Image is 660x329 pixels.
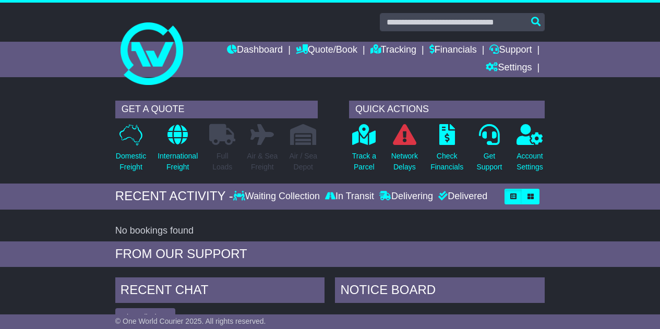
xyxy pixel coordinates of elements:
a: GetSupport [476,124,502,178]
p: Network Delays [391,151,418,173]
a: InternationalFreight [157,124,198,178]
a: AccountSettings [516,124,544,178]
p: Full Loads [209,151,235,173]
a: Track aParcel [352,124,377,178]
a: DomesticFreight [115,124,147,178]
p: Get Support [476,151,502,173]
a: Financials [429,42,477,59]
a: Tracking [370,42,416,59]
p: Air & Sea Freight [247,151,278,173]
div: Delivering [377,191,436,202]
p: International Freight [158,151,198,173]
a: NetworkDelays [391,124,418,178]
a: Quote/Book [296,42,357,59]
div: GET A QUOTE [115,101,318,118]
a: Support [489,42,532,59]
p: Domestic Freight [116,151,146,173]
p: Check Financials [430,151,463,173]
p: Air / Sea Depot [289,151,317,173]
div: No bookings found [115,225,545,237]
span: © One World Courier 2025. All rights reserved. [115,317,266,325]
button: View All Chats [115,308,175,326]
div: Waiting Collection [233,191,322,202]
a: CheckFinancials [430,124,464,178]
p: Track a Parcel [352,151,376,173]
p: Account Settings [517,151,543,173]
div: FROM OUR SUPPORT [115,247,545,262]
div: RECENT ACTIVITY - [115,189,233,204]
div: NOTICE BOARD [335,277,545,306]
div: RECENT CHAT [115,277,325,306]
div: QUICK ACTIONS [349,101,545,118]
a: Settings [486,59,532,77]
div: In Transit [322,191,377,202]
a: Dashboard [227,42,283,59]
div: Delivered [436,191,487,202]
